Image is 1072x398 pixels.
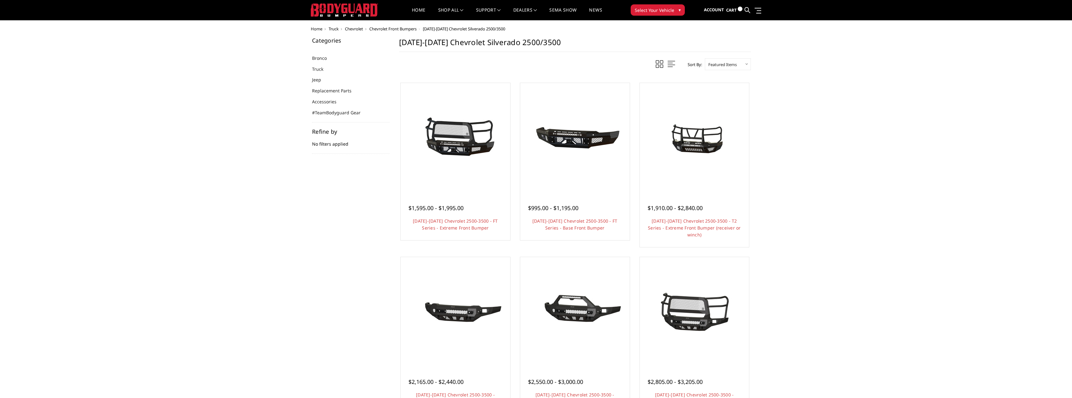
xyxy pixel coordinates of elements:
span: $1,910.00 - $2,840.00 [648,204,703,212]
div: No filters applied [312,129,390,154]
a: Jeep [312,76,329,83]
a: Cart [726,2,742,19]
a: Account [704,2,724,18]
span: Cart [726,7,737,13]
a: 2024-2025 Chevrolet 2500-3500 - FT Series - Extreme Front Bumper 2024-2025 Chevrolet 2500-3500 - ... [402,85,509,191]
a: 2024-2025 Chevrolet 2500-3500 - Freedom Series - Sport Front Bumper (non-winch) [522,259,628,365]
a: #TeamBodyguard Gear [312,109,368,116]
img: 2024-2025 Chevrolet 2500-3500 - Freedom Series - Extreme Front Bumper [644,288,744,335]
a: Chevrolet Front Bumpers [369,26,417,32]
a: [DATE]-[DATE] Chevrolet 2500-3500 - T2 Series - Extreme Front Bumper (receiver or winch) [648,218,741,238]
span: $995.00 - $1,195.00 [528,204,578,212]
img: 2024-2025 Chevrolet 2500-3500 - Freedom Series - Sport Front Bumper (non-winch) [525,288,625,335]
a: Home [311,26,322,32]
span: [DATE]-[DATE] Chevrolet Silverado 2500/3500 [423,26,505,32]
a: [DATE]-[DATE] Chevrolet 2500-3500 - FT Series - Extreme Front Bumper [413,218,498,231]
a: Truck [312,66,331,72]
span: $1,595.00 - $1,995.00 [408,204,464,212]
a: Accessories [312,98,344,105]
span: Select Your Vehicle [635,7,674,13]
a: Dealers [513,8,537,20]
span: Account [704,7,724,13]
a: Home [412,8,425,20]
img: 2024-2025 Chevrolet 2500-3500 - Freedom Series - Base Front Bumper (non-winch) [405,288,505,335]
a: Support [476,8,501,20]
a: 2024-2025 Chevrolet 2500-3500 - Freedom Series - Base Front Bumper (non-winch) [402,259,509,365]
span: $2,805.00 - $3,205.00 [648,378,703,385]
a: Bronco [312,55,335,61]
a: 2024-2025 Chevrolet 2500-3500 - FT Series - Base Front Bumper 2024-2025 Chevrolet 2500-3500 - FT ... [522,85,628,191]
h5: Refine by [312,129,390,134]
img: BODYGUARD BUMPERS [311,3,378,17]
a: 2024-2025 Chevrolet 2500-3500 - T2 Series - Extreme Front Bumper (receiver or winch) 2024-2025 Ch... [641,85,748,191]
a: Replacement Parts [312,87,359,94]
span: ▾ [679,7,681,13]
h1: [DATE]-[DATE] Chevrolet Silverado 2500/3500 [399,38,751,52]
h5: Categories [312,38,390,43]
a: Chevrolet [345,26,363,32]
a: 2024-2025 Chevrolet 2500-3500 - Freedom Series - Extreme Front Bumper [641,259,748,365]
a: News [589,8,602,20]
span: $2,550.00 - $3,000.00 [528,378,583,385]
a: [DATE]-[DATE] Chevrolet 2500-3500 - FT Series - Base Front Bumper [532,218,618,231]
a: SEMA Show [549,8,577,20]
a: shop all [438,8,464,20]
a: Truck [329,26,339,32]
span: $2,165.00 - $2,440.00 [408,378,464,385]
label: Sort By: [684,60,702,69]
button: Select Your Vehicle [631,4,685,16]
